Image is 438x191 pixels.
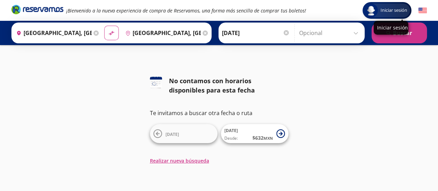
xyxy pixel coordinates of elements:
button: [DATE]Desde:$632MXN [221,124,288,143]
input: Buscar Origen [14,24,92,42]
button: Realizar nueva búsqueda [150,157,209,164]
small: MXN [263,136,273,141]
button: [DATE] [150,124,217,143]
span: [DATE] [166,131,179,137]
p: Te invitamos a buscar otra fecha o ruta [150,109,288,117]
span: Iniciar sesión [378,7,410,14]
button: English [418,6,427,15]
em: ¡Bienvenido a la nueva experiencia de compra de Reservamos, una forma más sencilla de comprar tus... [66,7,306,14]
input: Buscar Destino [123,24,201,42]
p: Iniciar sesión [377,24,405,31]
span: $ 632 [252,134,273,141]
span: Desde: [224,135,238,141]
a: Brand Logo [11,4,63,17]
span: [DATE] [224,128,238,133]
input: Opcional [299,24,361,42]
button: Buscar [372,23,427,43]
input: Elegir Fecha [222,24,290,42]
div: No contamos con horarios disponibles para esta fecha [169,76,288,95]
i: Brand Logo [11,4,63,15]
